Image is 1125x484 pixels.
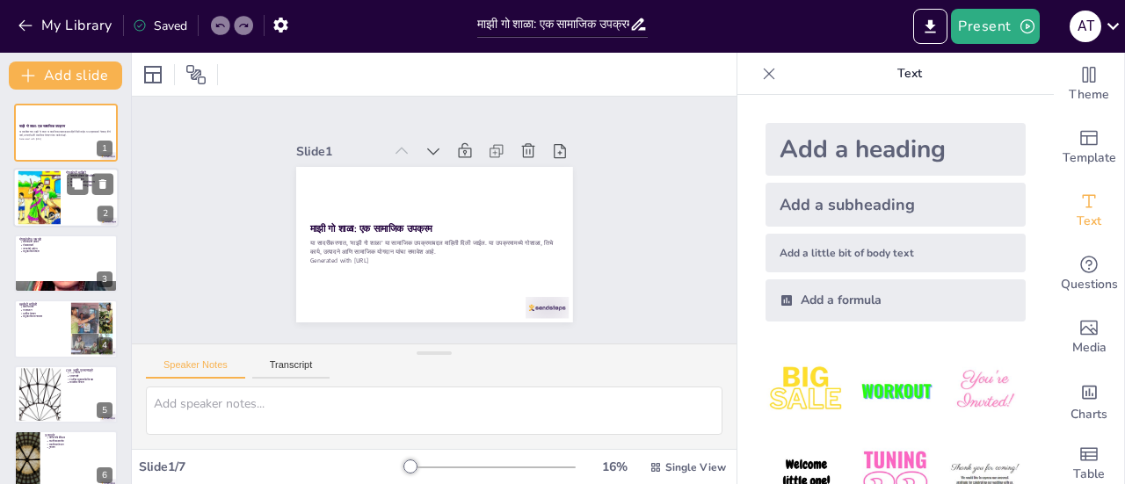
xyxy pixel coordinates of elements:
[49,439,112,443] p: स्थानिक बाजारपेठ
[97,402,112,418] div: 5
[139,61,167,89] div: Layout
[477,11,628,37] input: Insert title
[766,350,847,431] img: 1.jpeg
[9,61,122,90] button: Add slide
[783,53,1036,95] p: Text
[23,247,112,250] p: जनावरांचे आरोग्य
[944,350,1026,431] img: 3.jpeg
[1070,11,1101,42] div: A T
[139,459,407,475] div: Slide 1 / 7
[1071,405,1107,424] span: Charts
[67,174,88,195] button: Duplicate Slide
[14,104,118,162] div: 1
[19,302,66,307] p: खर्चाची माहिती
[70,175,114,178] p: गोशाळेचा इतिहास आणि उद्दिष्टे
[19,237,112,242] p: गोशाळेतील जनावरे
[1061,275,1118,294] span: Questions
[1077,212,1101,231] span: Text
[23,309,66,313] p: व्यवस्थापन
[49,443,112,446] p: सामाजिक योगदान
[766,123,1026,176] div: Add a heading
[1073,465,1105,484] span: Table
[307,226,556,269] p: या सादरीकरणात, 'माझी गो शाळा' या सामाजिक उपक्रमाबद्दल माहिती दिली जाईल. या उपक्रमामध्ये गोशाळा, त...
[1069,85,1109,105] span: Theme
[1063,148,1116,168] span: Template
[185,64,207,85] span: Position
[133,18,187,34] div: Saved
[69,378,112,381] p: स्थानिक समुदायातील विश्वास
[13,11,120,40] button: My Library
[70,177,114,181] p: ट्रस्टींचा अनुभव
[913,9,947,44] button: Export to PowerPoint
[1054,242,1124,306] div: Get real-time input from your audience
[69,371,112,374] p: CSR नोंदणी
[23,250,112,254] p: समुदायातील योगदान
[854,350,936,431] img: 2.jpeg
[23,315,66,319] p: समुदायातील जागरूकता
[1054,369,1124,432] div: Add charts and graphs
[19,137,112,141] p: Generated with [URL]
[66,367,112,372] p: CSR आणि प्रमाणपत्रे
[23,243,112,247] p: देखभाल खर्च
[951,9,1039,44] button: Present
[49,437,112,440] p: उत्पादनांची विविधता
[97,467,112,483] div: 6
[14,365,118,423] div: 5
[1054,116,1124,179] div: Add ready made slides
[1054,179,1124,242] div: Add text boxes
[1070,9,1101,44] button: A T
[45,433,112,438] p: उत्पादने
[1054,53,1124,116] div: Change the overall theme
[593,459,635,475] div: 16 %
[303,128,391,154] div: Slide 1
[1072,338,1107,358] span: Media
[766,279,1026,321] div: Add a formula
[98,206,113,222] div: 2
[69,380,112,384] p: सामाजिक योगदान
[19,131,112,137] p: या सादरीकरणात, 'माझी गो शाळा' या सामाजिक उपक्रमाबद्दल माहिती दिली जाईल. या उपक्रमामध्ये गोशाळा, त...
[14,235,118,293] div: 3
[92,174,113,195] button: Delete Slide
[252,359,330,379] button: Transcript
[19,125,65,129] strong: माझी गो शाळा: एक सामाजिक उपक्रम
[13,169,119,228] div: 2
[70,184,114,188] p: गोशाळेची सामाजिक भूमिका
[23,306,66,309] p: खर्चाचे घटक
[146,359,245,379] button: Speaker Notes
[70,181,114,184] p: स्थानिक समुदायातील योगदान
[23,241,112,244] p: संख्या आणि प्रकार
[97,271,112,287] div: 3
[766,183,1026,227] div: Add a subheading
[14,300,118,358] div: 4
[97,141,112,156] div: 1
[766,234,1026,272] div: Add a little bit of body text
[1054,306,1124,369] div: Add images, graphics, shapes or video
[49,446,112,450] p: गुणवत्ता
[97,337,112,353] div: 4
[308,209,432,235] strong: माझी गो शाळा: एक सामाजिक उपक्रम
[66,171,113,177] p: गोशाळेची माहिती
[69,374,112,378] p: प्रमाणपत्रे
[665,460,726,474] span: Single View
[23,312,66,315] p: आर्थिक योगदान
[306,243,555,278] p: Generated with [URL]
